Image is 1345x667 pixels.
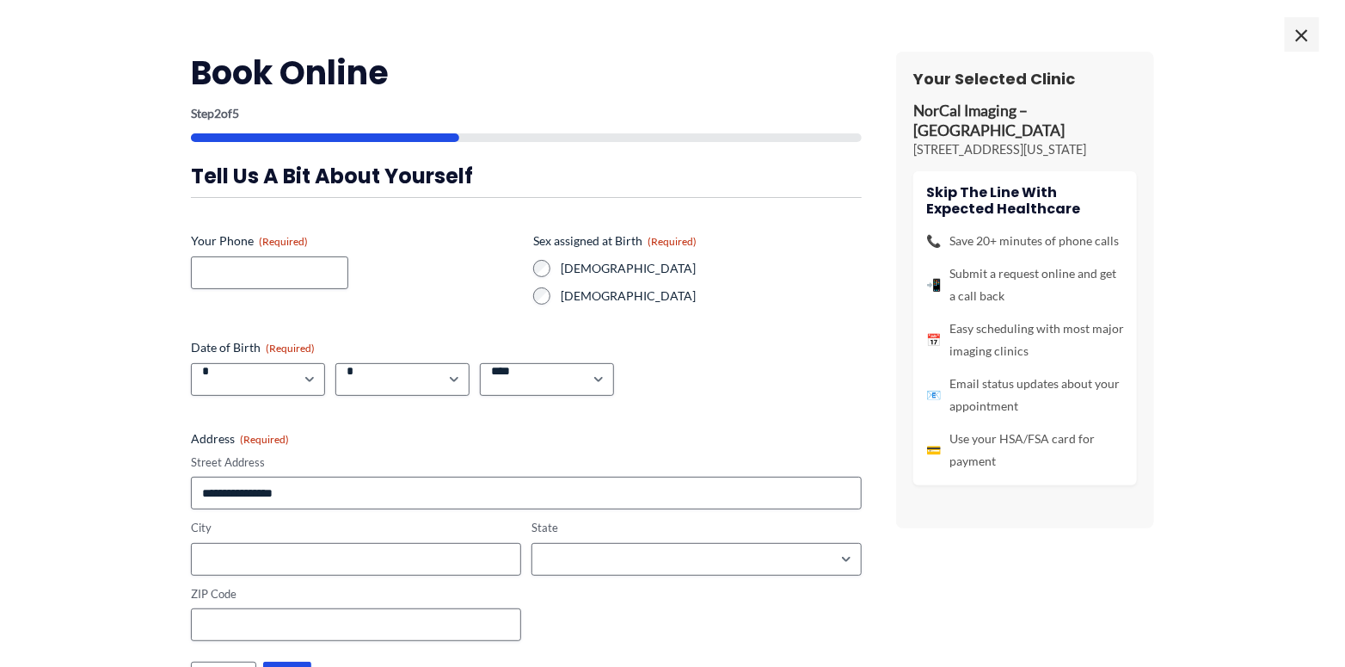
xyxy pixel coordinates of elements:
[240,433,289,446] span: (Required)
[913,69,1137,89] h3: Your Selected Clinic
[191,52,862,94] h2: Book Online
[191,108,862,120] p: Step of
[191,586,521,602] label: ZIP Code
[926,262,1124,307] li: Submit a request online and get a call back
[191,520,521,536] label: City
[191,454,862,471] label: Street Address
[259,235,308,248] span: (Required)
[191,232,519,250] label: Your Phone
[561,260,862,277] label: [DEMOGRAPHIC_DATA]
[926,428,1124,472] li: Use your HSA/FSA card for payment
[648,235,697,248] span: (Required)
[266,342,315,355] span: (Required)
[926,329,941,351] span: 📅
[926,384,941,406] span: 📧
[926,318,1124,362] li: Easy scheduling with most major imaging clinics
[1285,17,1319,52] span: ×
[191,339,315,356] legend: Date of Birth
[913,141,1137,158] p: [STREET_ADDRESS][US_STATE]
[926,230,941,252] span: 📞
[232,106,239,120] span: 5
[926,274,941,296] span: 📲
[191,163,862,189] h3: Tell us a bit about yourself
[533,232,697,250] legend: Sex assigned at Birth
[926,373,1124,417] li: Email status updates about your appointment
[926,230,1124,252] li: Save 20+ minutes of phone calls
[913,102,1137,141] p: NorCal Imaging – [GEOGRAPHIC_DATA]
[926,184,1124,217] h4: Skip the line with Expected Healthcare
[191,430,289,448] legend: Address
[561,287,862,305] label: [DEMOGRAPHIC_DATA]
[926,439,941,461] span: 💳
[214,106,221,120] span: 2
[531,520,862,536] label: State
